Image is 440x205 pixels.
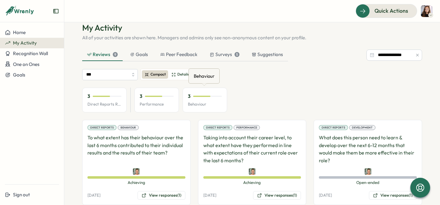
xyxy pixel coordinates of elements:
[137,191,185,200] button: View responses(1)
[252,51,283,58] div: Suggestions
[234,125,260,130] div: Performance
[133,168,140,175] img: Tobit Michael
[374,7,408,15] span: Quick Actions
[319,193,332,198] p: [DATE]
[160,51,197,58] div: Peer Feedback
[13,29,26,35] span: Home
[13,72,25,78] span: Goals
[203,193,216,198] p: [DATE]
[113,52,118,57] div: 9
[150,72,166,77] span: Compact
[203,125,232,130] div: Direct Reports
[188,93,191,100] p: 3
[203,180,301,185] span: Achieving
[188,102,222,107] p: Behaviour
[82,22,422,33] h1: My Activity
[210,51,239,58] div: Surveys
[87,93,90,100] p: 3
[140,102,174,107] p: Performance
[87,51,118,58] div: Reviews
[365,168,371,175] img: Tobit Michael
[356,4,417,18] button: Quick Actions
[349,125,375,130] div: Development
[87,125,116,130] div: Direct Reports
[140,93,142,100] p: 3
[87,102,121,107] p: Direct Reports Review Avg
[130,51,148,58] div: Goals
[253,191,301,200] button: View responses(1)
[203,134,301,164] p: Taking into account their career level, to what extent have they performed in line with expectati...
[13,50,48,56] span: Recognition Wall
[421,5,433,17] img: Lauren Sampayo
[13,61,40,67] span: One on Ones
[87,134,185,164] p: To what extent has their behaviour over the last 6 months contributed to their individual results...
[53,8,59,14] button: Expand sidebar
[82,34,422,41] p: All of your activities are shown here. Managers and admins only see non-anonymous content on your...
[249,168,256,175] img: Tobit Michael
[319,134,417,164] p: What does this person need to learn & develop over the next 6-12 months that would make them be m...
[319,125,348,130] div: Direct Reports
[177,72,192,77] span: Detailed
[192,71,216,81] div: Behaviour
[235,52,239,57] div: 5
[13,40,37,46] span: My Activity
[87,180,185,185] span: Achieving
[13,192,30,198] span: Sign out
[87,193,100,198] p: [DATE]
[319,180,417,185] span: Open-ended
[118,125,139,130] div: Behaviour
[369,191,417,200] button: View responses(1)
